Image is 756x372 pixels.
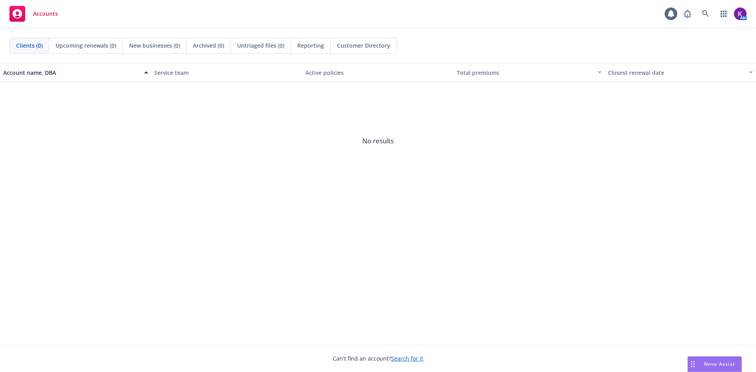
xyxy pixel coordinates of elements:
a: Switch app [716,6,732,22]
span: Clients (0) [16,41,43,50]
div: Service team [154,68,299,77]
span: Nova Assist [704,361,735,367]
div: Total premiums [457,68,593,77]
img: photo [734,7,747,20]
a: Accounts [6,3,61,25]
button: Nova Assist [687,356,742,372]
div: Account name, DBA [3,68,139,77]
div: Closest renewal date [608,68,744,77]
span: Accounts [33,11,58,17]
span: Upcoming renewals (0) [56,41,116,50]
a: Search for it [391,355,423,362]
span: Reporting [297,41,324,50]
span: Can't find an account? [333,354,423,363]
button: Closest renewal date [605,63,756,82]
span: Customer Directory [337,41,390,50]
div: Active policies [306,68,450,77]
button: Service team [151,63,302,82]
a: Search [698,6,713,22]
a: Report a Bug [680,6,695,22]
button: Total premiums [454,63,605,82]
span: New businesses (0) [129,41,180,50]
span: Archived (0) [193,41,224,50]
button: Active policies [302,63,454,82]
div: Drag to move [688,357,698,372]
span: Untriaged files (0) [237,41,284,50]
